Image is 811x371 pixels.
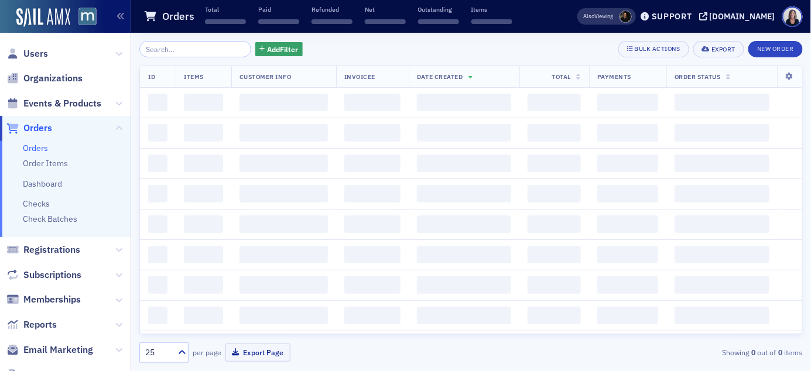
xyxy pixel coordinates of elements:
[675,215,769,233] span: ‌
[225,343,290,362] button: Export Page
[23,243,80,256] span: Registrations
[23,318,57,331] span: Reports
[597,185,658,202] span: ‌
[417,124,511,142] span: ‌
[635,46,680,52] div: Bulk Actions
[6,269,81,281] a: Subscriptions
[70,8,97,28] a: View Homepage
[417,215,511,233] span: ‌
[184,307,223,324] span: ‌
[344,307,401,324] span: ‌
[23,269,81,281] span: Subscriptions
[23,47,48,60] span: Users
[6,293,81,306] a: Memberships
[184,276,223,294] span: ‌
[776,347,785,358] strong: 0
[184,124,223,142] span: ‌
[584,12,614,20] span: Viewing
[417,185,511,202] span: ‌
[750,347,758,358] strong: 0
[417,73,463,81] span: Date Created
[365,19,406,24] span: ‌
[193,347,221,358] label: per page
[23,143,48,153] a: Orders
[597,246,658,263] span: ‌
[597,124,658,142] span: ‌
[620,11,632,23] span: Lauren McDonough
[23,293,81,306] span: Memberships
[23,158,68,169] a: Order Items
[417,307,511,324] span: ‌
[148,276,167,294] span: ‌
[418,19,459,24] span: ‌
[239,246,328,263] span: ‌
[6,97,101,110] a: Events & Products
[205,5,246,13] p: Total
[597,94,658,111] span: ‌
[344,94,401,111] span: ‌
[23,72,83,85] span: Organizations
[597,73,631,81] span: Payments
[597,154,658,172] span: ‌
[148,94,167,111] span: ‌
[239,185,328,202] span: ‌
[528,246,581,263] span: ‌
[344,154,401,172] span: ‌
[148,307,167,324] span: ‌
[471,19,512,24] span: ‌
[618,41,689,57] button: Bulk Actions
[23,198,50,209] a: Checks
[23,97,101,110] span: Events & Products
[239,94,328,111] span: ‌
[344,73,375,81] span: Invoicee
[205,19,246,24] span: ‌
[148,246,167,263] span: ‌
[528,94,581,111] span: ‌
[239,73,292,81] span: Customer Info
[418,5,459,13] p: Outstanding
[675,124,769,142] span: ‌
[693,41,744,57] button: Export
[597,215,658,233] span: ‌
[239,276,328,294] span: ‌
[584,12,595,20] div: Also
[344,124,401,142] span: ‌
[148,124,167,142] span: ‌
[6,343,93,356] a: Email Marketing
[344,246,401,263] span: ‌
[148,185,167,202] span: ‌
[23,178,62,189] a: Dashboard
[344,185,401,202] span: ‌
[344,276,401,294] span: ‌
[675,276,769,294] span: ‌
[590,347,803,358] div: Showing out of items
[184,185,223,202] span: ‌
[184,94,223,111] span: ‌
[528,185,581,202] span: ‌
[239,154,328,172] span: ‌
[6,72,83,85] a: Organizations
[365,5,406,13] p: Net
[675,73,720,81] span: Order Status
[748,41,803,57] button: New Order
[675,185,769,202] span: ‌
[552,73,571,81] span: Total
[148,73,155,81] span: ID
[597,276,658,294] span: ‌
[6,318,57,331] a: Reports
[148,154,167,172] span: ‌
[417,276,511,294] span: ‌
[417,94,511,111] span: ‌
[675,94,769,111] span: ‌
[710,11,775,22] div: [DOMAIN_NAME]
[16,8,70,27] img: SailAMX
[78,8,97,26] img: SailAMX
[748,43,803,53] a: New Order
[528,276,581,294] span: ‌
[675,246,769,263] span: ‌
[184,154,223,172] span: ‌
[162,9,194,23] h1: Orders
[23,214,77,224] a: Check Batches
[184,73,204,81] span: Items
